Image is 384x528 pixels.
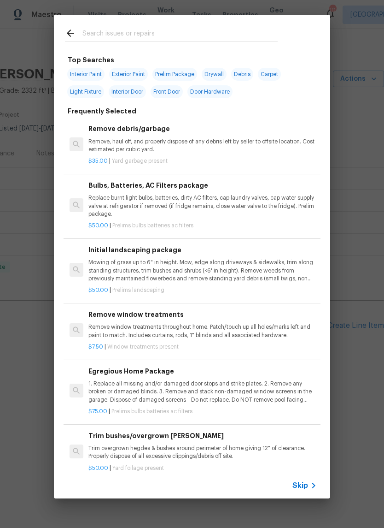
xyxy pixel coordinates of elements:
p: | [88,343,317,351]
span: Skip [292,481,308,490]
span: Window treatments present [107,344,179,350]
span: Door Hardware [187,85,233,98]
span: Prelims landscaping [112,287,164,293]
span: $50.00 [88,287,108,293]
h6: Egregious Home Package [88,366,317,376]
span: Exterior Paint [109,68,148,81]
span: Interior Door [109,85,146,98]
h6: Remove debris/garbage [88,124,317,134]
span: Light Fixture [67,85,104,98]
p: Remove, haul off, and properly dispose of any debris left by seller to offsite location. Cost est... [88,138,317,154]
input: Search issues or repairs [82,28,278,42]
h6: Remove window treatments [88,309,317,320]
p: 1. Replace all missing and/or damaged door stops and strike plates. 2. Remove any broken or damag... [88,380,317,403]
span: Front Door [151,85,183,98]
span: Yard foilage present [112,465,164,471]
span: Prelims bulbs batteries ac filters [112,223,193,228]
h6: Trim bushes/overgrown [PERSON_NAME] [88,431,317,441]
span: Yard garbage present [112,158,168,164]
p: | [88,408,317,415]
p: | [88,286,317,294]
p: Remove window treatments throughout home. Patch/touch up all holes/marks left and paint to match.... [88,323,317,339]
span: Prelims bulbs batteries ac filters [111,409,192,414]
p: Replace burnt light bulbs, batteries, dirty AC filters, cap laundry valves, cap water supply valv... [88,194,317,218]
span: $7.50 [88,344,103,350]
span: $50.00 [88,223,108,228]
span: Carpet [258,68,281,81]
h6: Bulbs, Batteries, AC Filters package [88,180,317,190]
p: Mowing of grass up to 6" in height. Mow, edge along driveways & sidewalks, trim along standing st... [88,259,317,282]
span: Drywall [202,68,227,81]
span: Prelim Package [152,68,197,81]
span: Debris [231,68,253,81]
p: Trim overgrown hegdes & bushes around perimeter of home giving 12" of clearance. Properly dispose... [88,445,317,460]
h6: Top Searches [68,55,114,65]
span: $35.00 [88,158,108,164]
span: $75.00 [88,409,107,414]
p: | [88,157,317,165]
span: $50.00 [88,465,108,471]
p: | [88,464,317,472]
h6: Frequently Selected [68,106,136,116]
span: Interior Paint [67,68,105,81]
h6: Initial landscaping package [88,245,317,255]
p: | [88,222,317,230]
